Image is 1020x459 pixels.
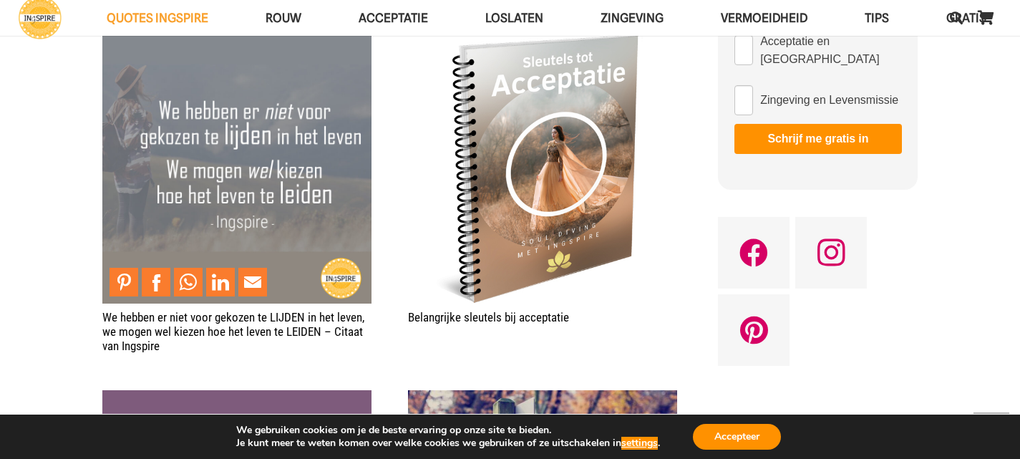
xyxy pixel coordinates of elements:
button: Schrijf me gratis in [734,124,901,154]
li: WhatsApp [174,268,206,296]
span: QUOTES INGSPIRE [107,11,208,25]
input: Zingeving en Levensmissie [734,85,753,115]
span: Zingeving en Levensmissie [760,91,898,109]
img: Ingspire Quote - We hebben er niet voor gekozen te lijden in het leven. We mogen wel kiezen hoe h... [102,34,371,304]
span: Acceptatie [359,11,428,25]
input: Acceptatie en [GEOGRAPHIC_DATA] [734,35,753,65]
a: Pinterest [718,294,790,366]
a: Share to WhatsApp [174,268,203,296]
button: settings [621,437,658,450]
a: Facebook [718,217,790,289]
a: Wees vriendelijk als er verdriet komt [102,392,371,406]
img: Leren accepteren hoe doe je dat? Alles over acceptatie in dit prachtige eboekje Sleutels tot Acce... [408,34,677,304]
li: Email This [238,268,271,296]
a: Mail to Email This [238,268,267,296]
a: Instagram [795,217,867,289]
span: Zingeving [601,11,664,25]
span: VERMOEIDHEID [721,11,807,25]
a: Pin to Pinterest [110,268,138,296]
span: TIPS [865,11,889,25]
button: Accepteer [693,424,781,450]
span: Acceptatie en [GEOGRAPHIC_DATA] [760,32,901,68]
a: We hebben er niet voor gekozen te LIJDEN in het leven, we mogen wel kiezen hoe het leven te LEIDE... [102,36,371,50]
a: We hebben er niet voor gekozen te LIJDEN in het leven, we mogen wel kiezen hoe het leven te LEIDE... [102,310,364,354]
p: We gebruiken cookies om je de beste ervaring op onze site te bieden. [236,424,660,437]
li: Pinterest [110,268,142,296]
a: Terug naar top [973,412,1009,448]
a: Acceptatie vermindert lijden [408,392,677,406]
a: Share to Facebook [142,268,170,296]
a: Belangrijke sleutels bij acceptatie [408,36,677,50]
p: Je kunt meer te weten komen over welke cookies we gebruiken of ze uitschakelen in . [236,437,660,450]
li: LinkedIn [206,268,238,296]
span: Loslaten [485,11,543,25]
li: Facebook [142,268,174,296]
a: Belangrijke sleutels bij acceptatie [408,310,569,324]
a: Share to LinkedIn [206,268,235,296]
span: ROUW [266,11,301,25]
